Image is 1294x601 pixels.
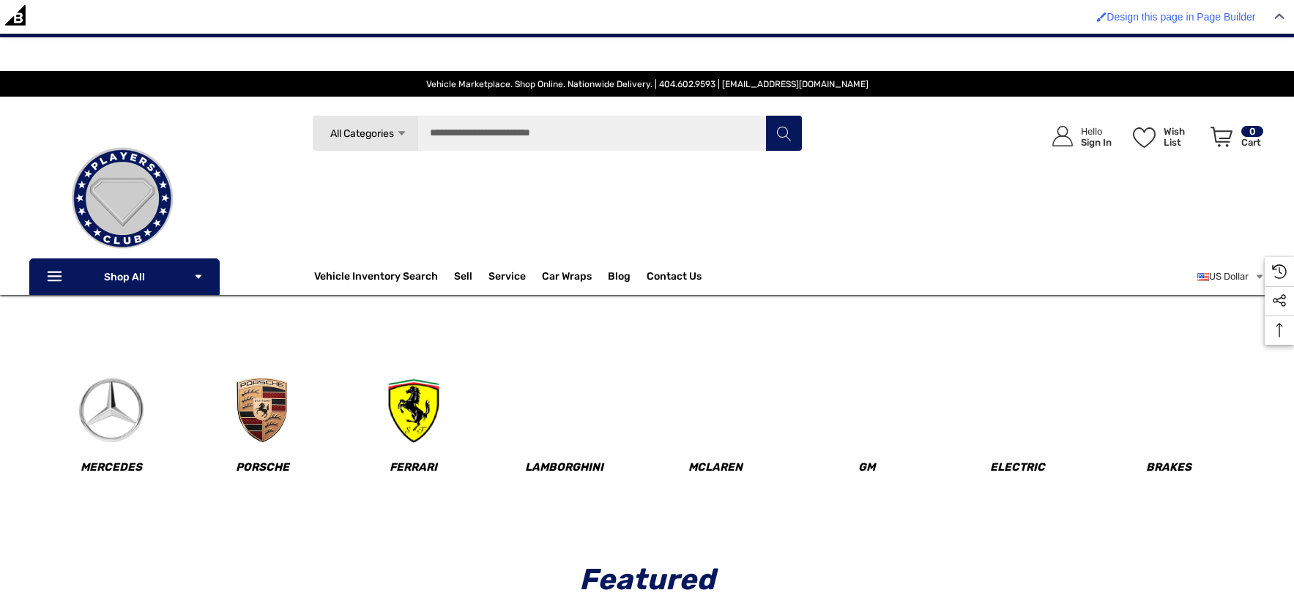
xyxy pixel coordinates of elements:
[1035,111,1119,162] a: Sign in
[642,406,790,492] a: Image Device McLaren
[1274,13,1284,20] img: Close Admin Bar
[1241,126,1263,137] p: 0
[943,406,1092,492] a: Image Device Electric
[1197,262,1265,291] a: USD
[608,270,631,286] a: Blog
[454,262,488,291] a: Sell
[765,115,802,152] button: Search
[1164,126,1202,148] p: Wish List
[1272,294,1287,308] svg: Social Media
[188,377,337,492] a: Image Device Porsche
[488,270,526,286] a: Service
[78,377,144,443] img: Image Device
[792,406,941,492] a: Image Device GM
[688,460,743,474] span: McLaren
[236,460,289,474] span: Porsche
[647,270,702,286] a: Contact Us
[1081,137,1112,148] p: Sign In
[1081,126,1112,137] p: Hello
[1133,127,1156,148] svg: Wish List
[1146,460,1191,474] span: Brakes
[1094,406,1243,492] a: Image Device Brakes
[193,272,204,282] svg: Icon Arrow Down
[37,377,186,492] a: Image Device Mercedes
[339,377,488,492] a: Image Device Ferrari
[858,460,875,474] span: GM
[525,460,603,474] span: Lamborghini
[49,125,196,272] img: Players Club | Cars For Sale
[1107,11,1255,23] span: Design this page in Page Builder
[990,460,1045,474] span: Electric
[1096,12,1107,22] img: Enabled brush for page builder edit.
[542,262,608,291] a: Car Wraps
[45,269,67,285] svg: Icon Line
[312,115,418,152] a: All Categories Icon Arrow Down Icon Arrow Up
[1204,111,1265,168] a: Cart with 0 items
[29,258,220,295] p: Shop All
[1272,264,1287,279] svg: Recently Viewed
[381,377,447,443] img: Image Device
[1211,127,1232,147] svg: Review Your Cart
[490,406,639,492] a: Image Device Lamborghini
[569,562,725,597] span: Featured
[1265,323,1294,337] svg: Top
[1241,137,1263,148] p: Cart
[314,270,438,286] a: Vehicle Inventory Search
[396,128,407,139] svg: Icon Arrow Down
[426,79,869,89] span: Vehicle Marketplace. Shop Online. Nationwide Delivery. | 404.602.9593 | [EMAIL_ADDRESS][DOMAIN_NAME]
[1126,111,1204,162] a: Wish List Wish List
[330,127,393,140] span: All Categories
[81,460,142,474] span: Mercedes
[1052,126,1073,146] svg: Icon User Account
[454,270,472,286] span: Sell
[542,270,592,286] span: Car Wraps
[390,460,437,474] span: Ferrari
[1089,4,1263,30] a: Enabled brush for page builder edit. Design this page in Page Builder
[229,377,295,443] img: Image Device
